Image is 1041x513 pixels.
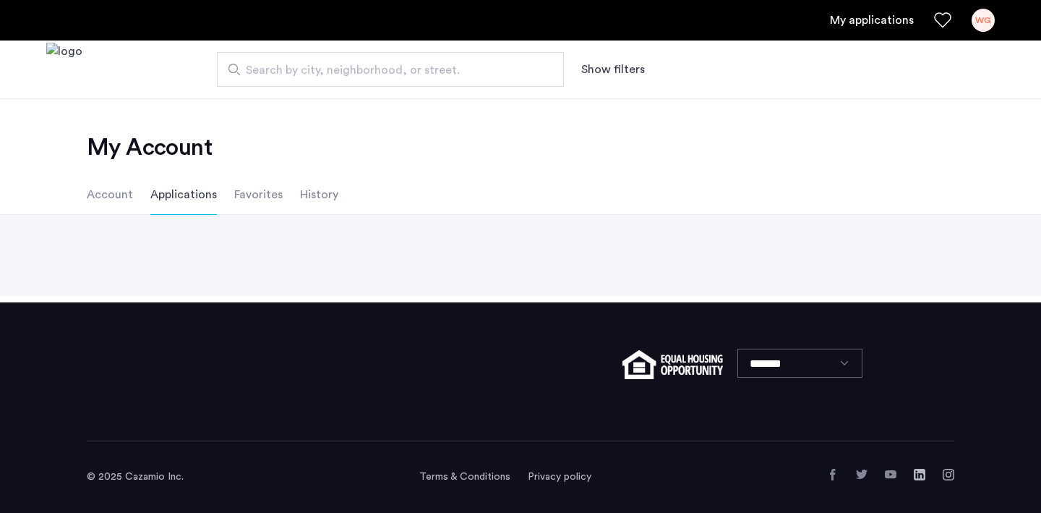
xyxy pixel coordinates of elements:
li: Applications [150,174,217,215]
a: Cazamio logo [46,43,82,97]
img: equal-housing.png [622,350,723,379]
span: © 2025 Cazamio Inc. [87,472,184,482]
a: YouTube [885,469,896,480]
img: logo [46,43,82,97]
input: Apartment Search [217,52,564,87]
li: Favorites [234,174,283,215]
li: Account [87,174,133,215]
a: Facebook [827,469,839,480]
a: Privacy policy [528,470,591,484]
select: Language select [737,349,862,378]
span: Search by city, neighborhood, or street. [246,62,523,79]
a: LinkedIn [914,469,925,480]
h2: My Account [87,133,954,162]
a: Terms and conditions [419,470,510,484]
div: WG [972,9,995,32]
li: History [300,174,338,215]
a: Favorites [934,12,951,29]
a: My application [830,12,914,29]
a: Twitter [856,469,867,480]
a: Instagram [943,469,954,480]
button: Show or hide filters [581,61,645,78]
